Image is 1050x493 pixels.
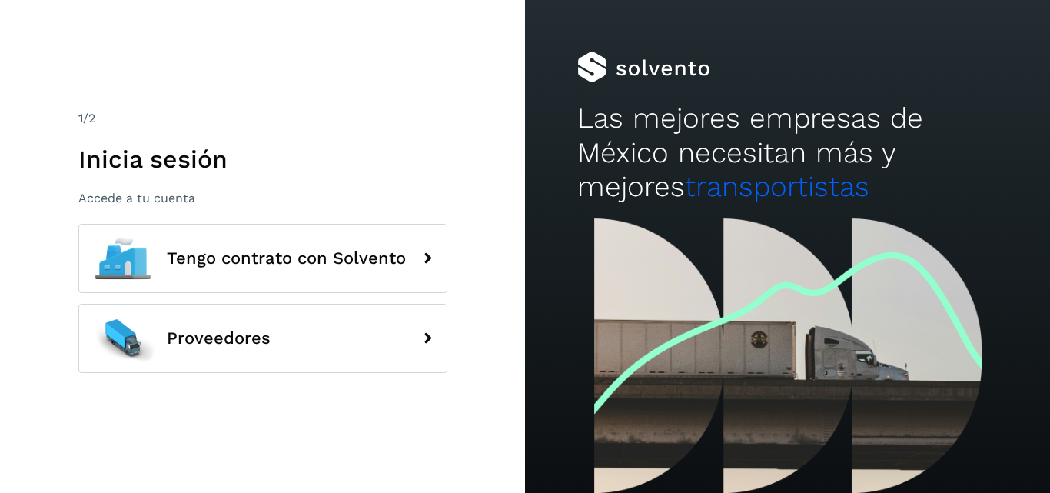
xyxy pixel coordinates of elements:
[78,191,447,205] p: Accede a tu cuenta
[78,224,447,293] button: Tengo contrato con Solvento
[78,109,447,128] div: /2
[78,111,83,125] span: 1
[577,102,997,204] h2: Las mejores empresas de México necesitan más y mejores
[78,304,447,373] button: Proveedores
[167,249,406,268] span: Tengo contrato con Solvento
[167,329,271,348] span: Proveedores
[78,145,447,174] h1: Inicia sesión
[685,170,869,203] span: transportistas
